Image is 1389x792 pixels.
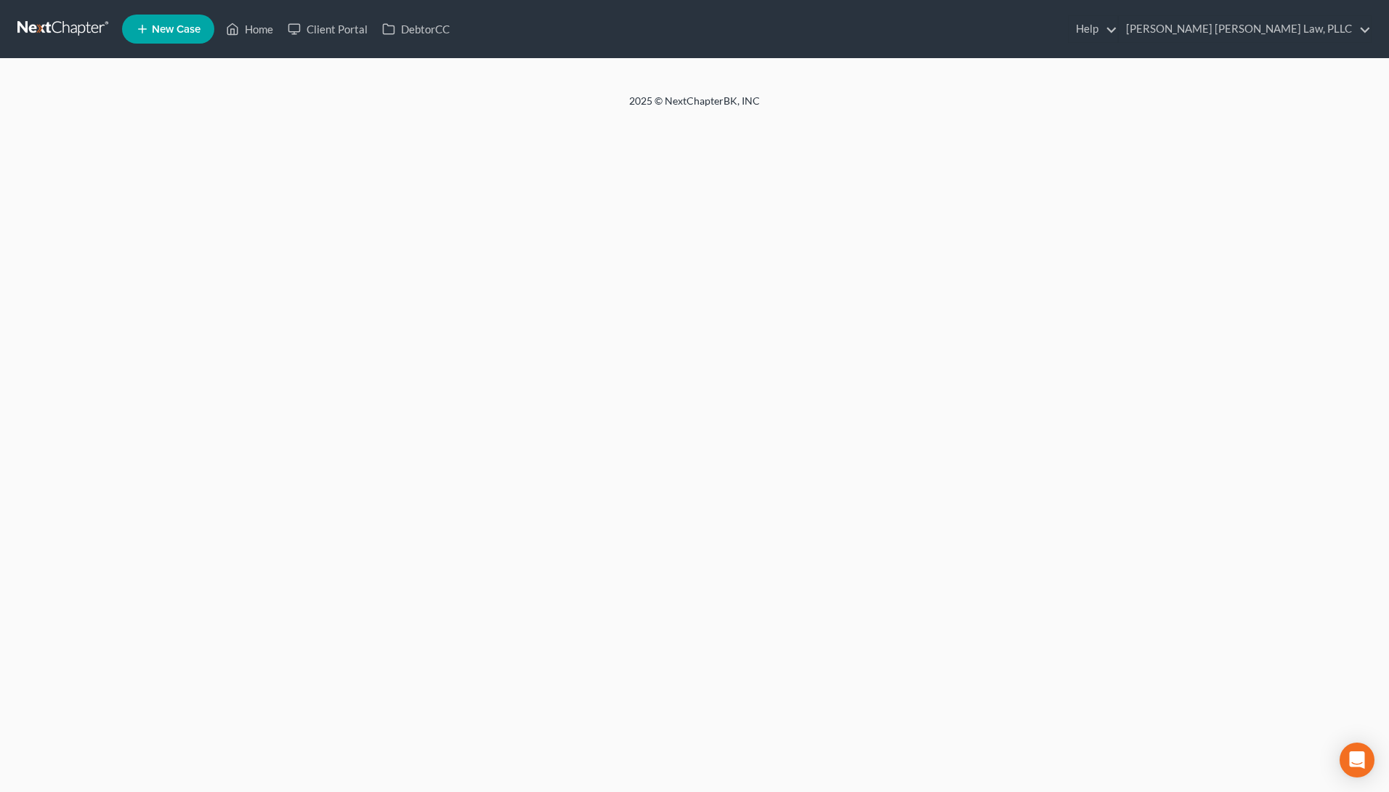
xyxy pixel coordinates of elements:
a: Home [219,16,280,42]
a: DebtorCC [375,16,457,42]
a: Client Portal [280,16,375,42]
new-legal-case-button: New Case [122,15,214,44]
div: 2025 © NextChapterBK, INC [280,94,1109,120]
a: Help [1069,16,1117,42]
a: [PERSON_NAME] [PERSON_NAME] Law, PLLC [1119,16,1371,42]
div: Open Intercom Messenger [1340,743,1374,777]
